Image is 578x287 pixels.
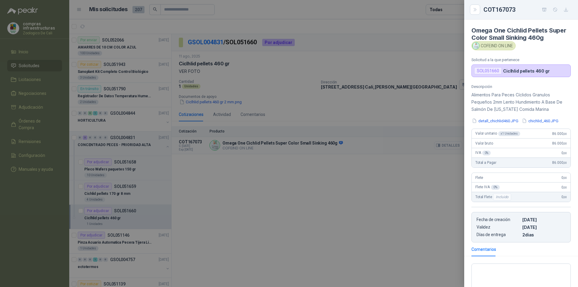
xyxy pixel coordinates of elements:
[521,118,559,124] button: chichlid_460.JPG
[475,131,520,136] span: Valor unitario
[471,41,516,50] div: COFEIND ON LINE
[563,186,567,189] span: ,00
[561,195,567,199] span: 0
[471,6,479,13] button: Close
[563,142,567,145] span: ,00
[477,217,520,222] p: Fecha de creación
[474,67,502,74] div: SOL051660
[498,131,520,136] div: x 1 Unidades
[563,176,567,179] span: ,00
[477,225,520,230] p: Validez
[561,176,567,180] span: 0
[552,161,567,165] span: 86.000
[477,232,520,237] p: Días de entrega
[482,151,491,155] div: 0 %
[475,161,496,165] span: Total a Pagar
[522,217,566,222] p: [DATE]
[475,151,491,155] span: IVA
[471,118,519,124] button: detall_chichlid460.JPG
[483,5,571,14] div: COT167073
[471,91,571,113] p: Alimentos Para Peces Cíclidos Granulos Pequeños 2mm Lento Hundimiento A Base De Salmón De [US_STA...
[471,84,571,89] p: Descripción
[491,185,500,190] div: 0 %
[475,185,500,190] span: Flete IVA
[471,27,571,41] h4: Omega One Cichlid Pellets Super Color Small Sinking 460g
[563,132,567,136] span: ,00
[475,193,512,201] span: Total Flete
[475,141,493,145] span: Valor bruto
[522,225,566,230] p: [DATE]
[503,68,550,73] p: Ciclhlid pellets 460 gr
[473,42,479,49] img: Company Logo
[563,195,567,199] span: ,00
[475,176,483,180] span: Flete
[471,58,571,62] p: Solicitud a la que pertenece
[471,246,496,253] div: Comentarios
[563,151,567,155] span: ,00
[563,161,567,164] span: ,00
[522,232,566,237] p: 2 dias
[552,141,567,145] span: 86.000
[493,193,511,201] div: Incluido
[552,132,567,136] span: 86.000
[561,185,567,189] span: 0
[561,151,567,155] span: 0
